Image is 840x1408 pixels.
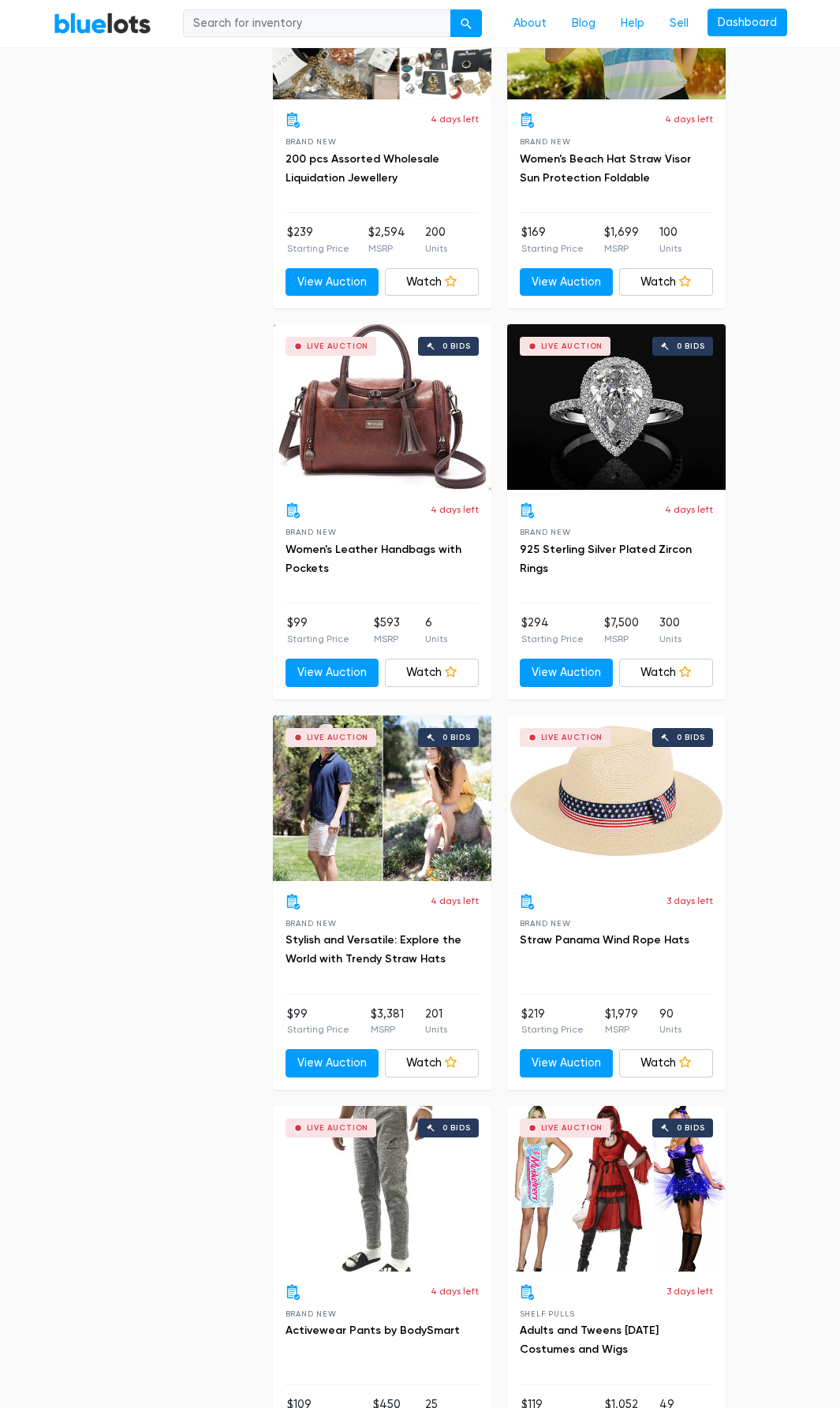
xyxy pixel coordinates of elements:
p: 4 days left [431,112,479,126]
a: Blog [559,9,608,39]
a: View Auction [520,1049,614,1077]
a: Watch [385,1049,479,1077]
a: Watch [385,659,479,687]
p: Starting Price [521,632,584,646]
a: Live Auction 0 bids [507,715,726,881]
a: Live Auction 0 bids [273,1106,491,1272]
div: 0 bids [442,1124,471,1132]
a: Sell [657,9,701,39]
p: Units [425,632,447,646]
a: Watch [385,268,479,297]
li: $2,594 [368,224,405,256]
p: Starting Price [287,1022,349,1036]
span: Brand New [520,919,571,928]
a: Live Auction 0 bids [273,715,491,881]
p: Starting Price [287,632,349,646]
p: 4 days left [665,112,713,126]
p: MSRP [605,1022,638,1036]
input: Search for inventory [183,9,451,38]
div: Live Auction [541,734,603,741]
p: Units [659,241,681,256]
p: MSRP [604,241,639,256]
div: 0 bids [677,1124,705,1132]
a: View Auction [286,1049,379,1077]
li: 6 [425,614,447,646]
p: 4 days left [431,502,479,517]
p: MSRP [371,1022,404,1036]
a: Live Auction 0 bids [507,1106,726,1272]
a: View Auction [286,268,379,297]
a: Watch [619,659,713,687]
p: MSRP [374,632,400,646]
a: Women's Leather Handbags with Pockets [286,543,461,575]
a: 925 Sterling Silver Plated Zircon Rings [520,543,692,575]
p: Units [659,1022,681,1036]
div: 0 bids [442,342,471,350]
p: Units [425,241,447,256]
div: 0 bids [442,734,471,741]
p: 3 days left [666,894,713,908]
div: Live Auction [541,342,603,350]
a: View Auction [520,659,614,687]
p: Starting Price [287,241,349,256]
p: 4 days left [431,894,479,908]
span: Brand New [520,528,571,536]
p: Starting Price [521,241,584,256]
li: $169 [521,224,584,256]
p: Units [659,632,681,646]
p: Starting Price [521,1022,584,1036]
a: Straw Panama Wind Rope Hats [520,933,689,947]
li: $99 [287,614,349,646]
li: $593 [374,614,400,646]
li: $1,979 [605,1006,638,1037]
li: 300 [659,614,681,646]
a: Help [608,9,657,39]
li: $1,699 [604,224,639,256]
li: 200 [425,224,447,256]
a: Watch [619,268,713,297]
a: View Auction [520,268,614,297]
div: 0 bids [677,734,705,741]
a: 200 pcs Assorted Wholesale Liquidation Jewellery [286,152,439,185]
span: Shelf Pulls [520,1309,575,1318]
li: $239 [287,224,349,256]
a: Adults and Tweens [DATE] Costumes and Wigs [520,1324,659,1356]
li: 90 [659,1006,681,1037]
div: Live Auction [307,1124,369,1132]
a: Live Auction 0 bids [273,324,491,490]
li: 100 [659,224,681,256]
div: Live Auction [541,1124,603,1132]
p: MSRP [604,632,639,646]
a: Live Auction 0 bids [507,324,726,490]
a: Stylish and Versatile: Explore the World with Trendy Straw Hats [286,933,461,965]
p: 4 days left [665,502,713,517]
span: Brand New [520,137,571,146]
div: Live Auction [307,342,369,350]
div: 0 bids [677,342,705,350]
a: Watch [619,1049,713,1077]
div: Live Auction [307,734,369,741]
a: Activewear Pants by BodySmart [286,1324,460,1337]
p: 3 days left [666,1284,713,1298]
p: MSRP [368,241,405,256]
span: Brand New [286,528,337,536]
span: Brand New [286,137,337,146]
li: $219 [521,1006,584,1037]
li: 201 [425,1006,447,1037]
p: 4 days left [431,1284,479,1298]
li: $3,381 [371,1006,404,1037]
p: Units [425,1022,447,1036]
a: Dashboard [707,9,787,37]
a: View Auction [286,659,379,687]
li: $99 [287,1006,349,1037]
li: $294 [521,614,584,646]
a: BlueLots [54,12,151,35]
span: Brand New [286,919,337,928]
a: About [501,9,559,39]
span: Brand New [286,1309,337,1318]
li: $7,500 [604,614,639,646]
a: Women's Beach Hat Straw Visor Sun Protection Foldable [520,152,691,185]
